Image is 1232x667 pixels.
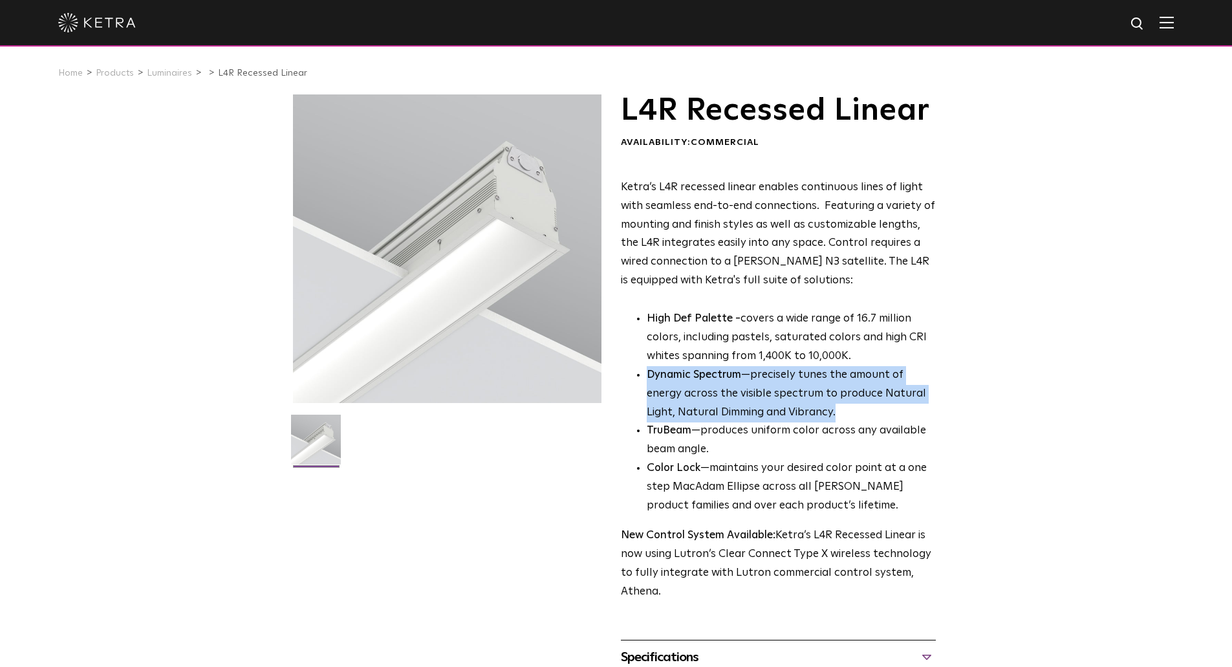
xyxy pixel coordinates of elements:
li: —precisely tunes the amount of energy across the visible spectrum to produce Natural Light, Natur... [647,366,936,422]
div: Availability: [621,137,936,149]
img: L4R-2021-Web-Square [291,415,341,474]
p: covers a wide range of 16.7 million colors, including pastels, saturated colors and high CRI whit... [647,310,936,366]
img: search icon [1130,16,1146,32]
span: Commercial [691,138,759,147]
h1: L4R Recessed Linear [621,94,936,127]
img: ketra-logo-2019-white [58,13,136,32]
a: Home [58,69,83,78]
strong: New Control System Available: [621,530,775,541]
strong: Color Lock [647,463,700,474]
a: Luminaires [147,69,192,78]
a: L4R Recessed Linear [218,69,307,78]
strong: High Def Palette - [647,313,740,324]
a: Products [96,69,134,78]
li: —maintains your desired color point at a one step MacAdam Ellipse across all [PERSON_NAME] produc... [647,459,936,516]
p: Ketra’s L4R Recessed Linear is now using Lutron’s Clear Connect Type X wireless technology to ful... [621,527,936,602]
strong: TruBeam [647,425,691,436]
li: —produces uniform color across any available beam angle. [647,422,936,459]
img: Hamburger%20Nav.svg [1160,16,1174,28]
strong: Dynamic Spectrum [647,369,741,380]
p: Ketra’s L4R recessed linear enables continuous lines of light with seamless end-to-end connection... [621,179,936,290]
